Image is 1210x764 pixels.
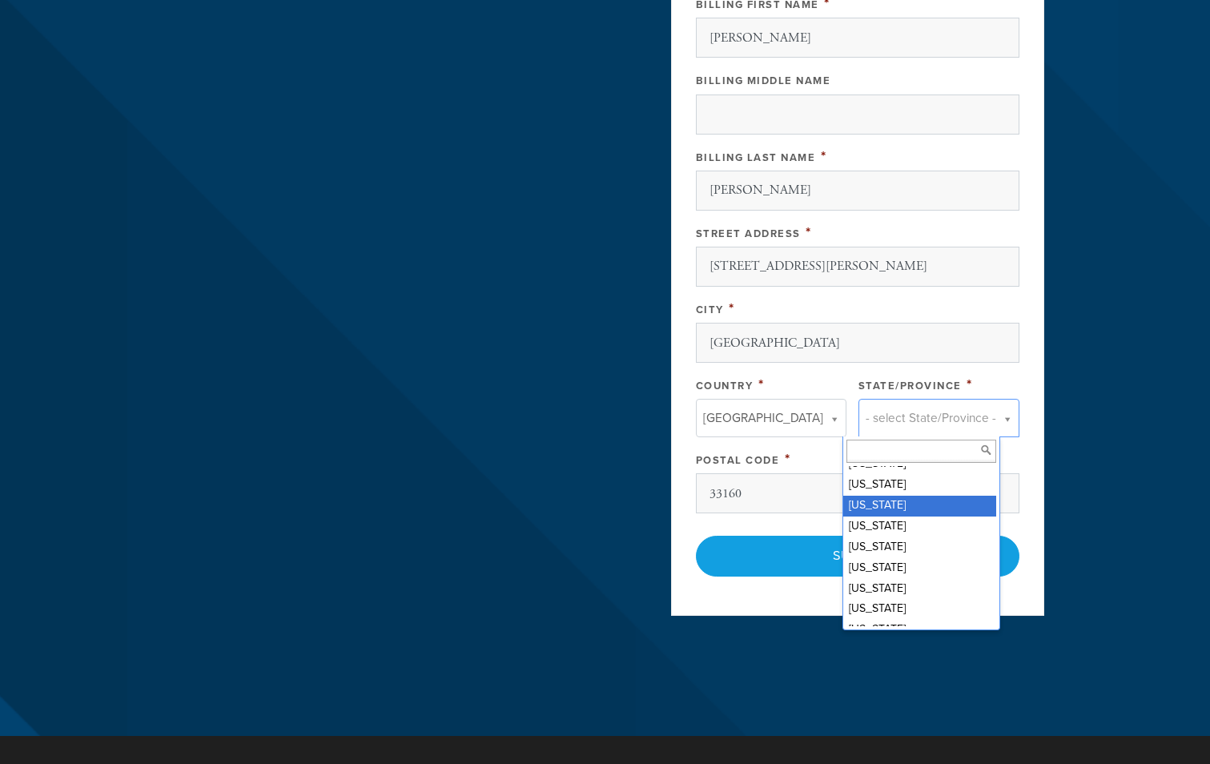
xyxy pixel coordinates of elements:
[843,496,996,517] div: [US_STATE]
[843,620,996,641] div: [US_STATE]
[843,537,996,558] div: [US_STATE]
[843,475,996,496] div: [US_STATE]
[843,558,996,579] div: [US_STATE]
[843,599,996,620] div: [US_STATE]
[843,579,996,600] div: [US_STATE]
[843,517,996,537] div: [US_STATE]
